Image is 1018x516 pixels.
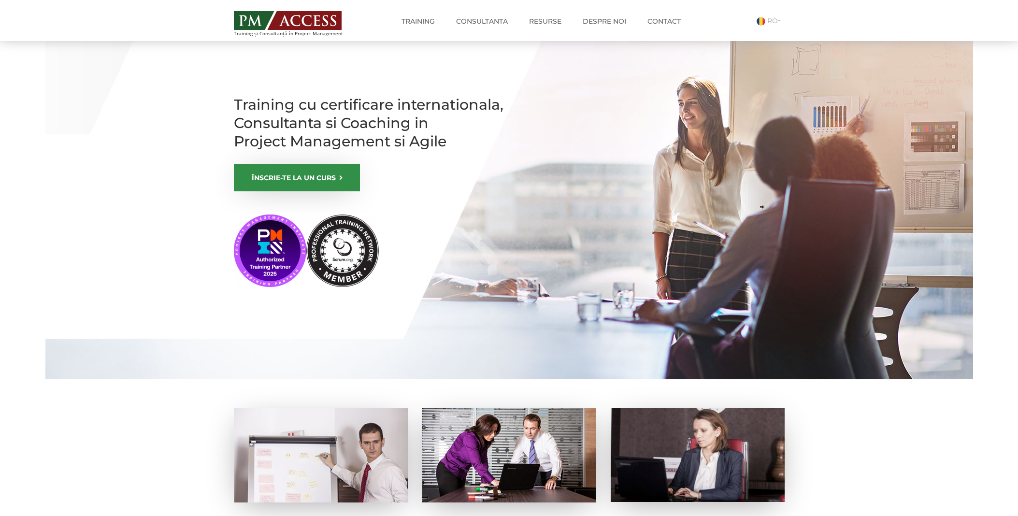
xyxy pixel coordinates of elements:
a: Despre noi [575,12,633,31]
a: Resurse [522,12,569,31]
a: Training și Consultanță în Project Management [234,8,361,36]
img: Training [234,408,408,502]
a: Contact [640,12,688,31]
a: Training [394,12,442,31]
h1: Training cu certificare internationala, Consultanta si Coaching in Project Management si Agile [234,96,504,151]
a: ÎNSCRIE-TE LA UN CURS [234,164,360,191]
img: PM ACCESS - Echipa traineri si consultanti certificati PMP: Narciss Popescu, Mihai Olaru, Monica ... [234,11,342,30]
span: Training și Consultanță în Project Management [234,31,361,36]
img: Romana [757,17,765,26]
img: Consultanta [422,408,596,502]
a: RO [757,16,785,25]
img: PMI [234,215,379,287]
img: Resurse [611,408,785,502]
a: Consultanta [449,12,515,31]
